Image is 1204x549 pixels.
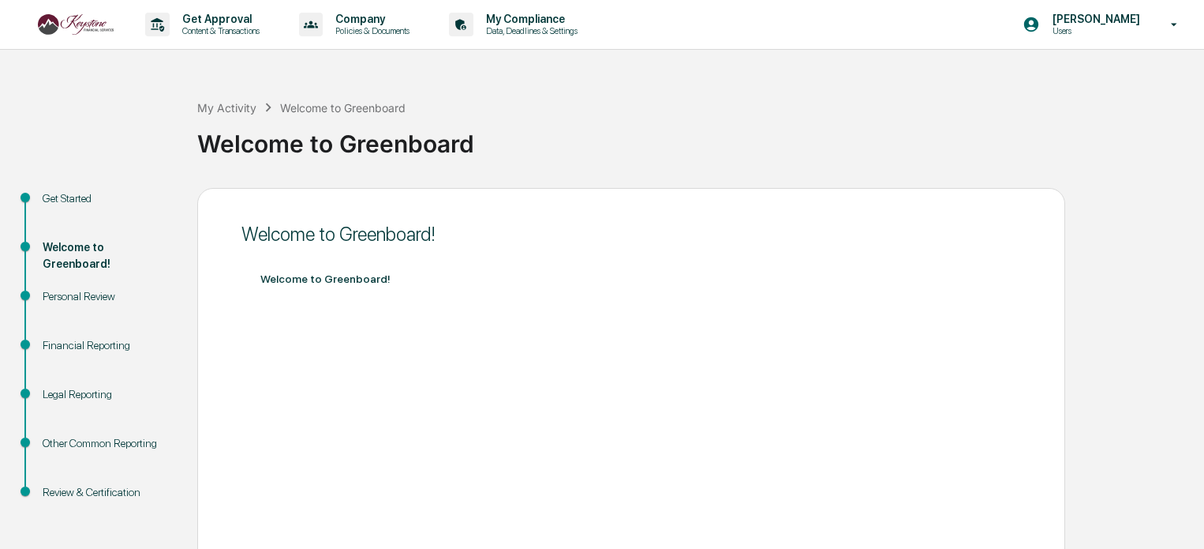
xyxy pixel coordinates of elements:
iframe: Open customer support [1154,497,1196,540]
p: Data, Deadlines & Settings [473,25,585,36]
div: Welcome to Greenboard [280,101,406,115]
div: Welcome to Greenboard! [43,239,172,273]
p: My Compliance [473,13,585,25]
p: Company [323,13,417,25]
div: Financial Reporting [43,337,172,354]
p: Content & Transactions [170,25,267,36]
p: Policies & Documents [323,25,417,36]
div: Other Common Reporting [43,435,172,452]
div: Welcome to Greenboard [197,117,1196,158]
div: Personal Review [43,288,172,305]
div: Legal Reporting [43,386,172,403]
div: Get Started [43,190,172,207]
img: logo [38,14,114,36]
div: Review & Certification [43,484,172,501]
div: My Activity [197,101,256,115]
p: Users [1040,25,1148,36]
div: Welcome to Greenboard! [260,273,1002,285]
p: Get Approval [170,13,267,25]
div: Welcome to Greenboard! [241,223,1021,246]
p: [PERSON_NAME] [1040,13,1148,25]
